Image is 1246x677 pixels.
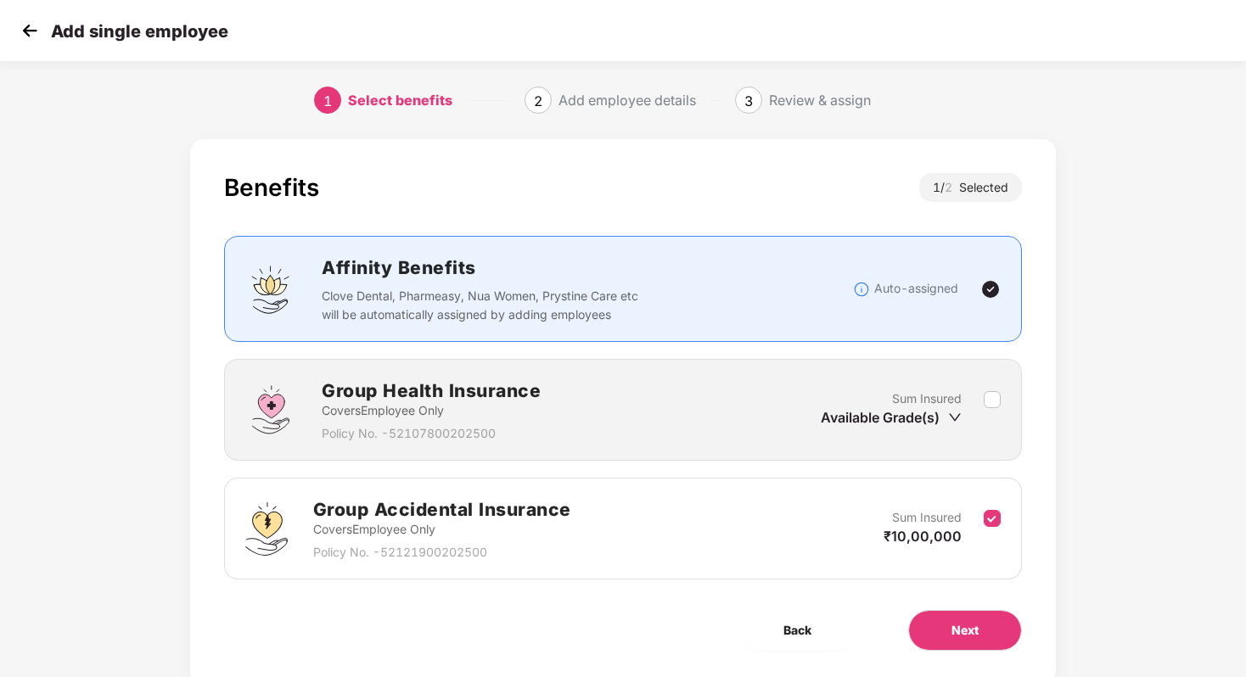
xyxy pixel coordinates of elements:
img: svg+xml;base64,PHN2ZyBpZD0iSW5mb18tXzMyeDMyIiBkYXRhLW5hbWU9IkluZm8gLSAzMngzMiIgeG1sbnM9Imh0dHA6Ly... [853,281,870,298]
img: svg+xml;base64,PHN2ZyB4bWxucz0iaHR0cDovL3d3dy53My5vcmcvMjAwMC9zdmciIHdpZHRoPSI0OS4zMjEiIGhlaWdodD... [245,502,287,556]
span: Back [783,621,811,640]
img: svg+xml;base64,PHN2ZyBpZD0iVGljay0yNHgyNCIgeG1sbnM9Imh0dHA6Ly93d3cudzMub3JnLzIwMDAvc3ZnIiB3aWR0aD... [980,279,1001,299]
span: 1 [323,92,332,109]
p: Covers Employee Only [313,520,571,539]
p: Policy No. - 52121900202500 [313,543,571,562]
div: Available Grade(s) [821,408,962,427]
div: Select benefits [348,87,452,114]
div: 1 / Selected [919,173,1022,202]
h2: Affinity Benefits [322,254,852,282]
img: svg+xml;base64,PHN2ZyB4bWxucz0iaHR0cDovL3d3dy53My5vcmcvMjAwMC9zdmciIHdpZHRoPSIzMCIgaGVpZ2h0PSIzMC... [17,18,42,43]
span: 3 [744,92,753,109]
span: ₹10,00,000 [884,528,962,545]
p: Sum Insured [892,508,962,527]
p: Add single employee [51,21,228,42]
h2: Group Accidental Insurance [313,495,571,523]
p: Covers Employee Only [322,401,541,420]
span: Next [951,621,979,640]
span: down [948,411,962,424]
p: Sum Insured [892,389,962,408]
div: Benefits [224,173,319,202]
button: Next [908,610,1022,651]
p: Policy No. - 52107800202500 [322,424,541,443]
p: Auto-assigned [874,279,958,298]
button: Back [741,610,854,651]
img: svg+xml;base64,PHN2ZyBpZD0iQWZmaW5pdHlfQmVuZWZpdHMiIGRhdGEtbmFtZT0iQWZmaW5pdHkgQmVuZWZpdHMiIHhtbG... [245,264,296,315]
div: Add employee details [558,87,696,114]
p: Clove Dental, Pharmeasy, Nua Women, Prystine Care etc will be automatically assigned by adding em... [322,287,640,324]
span: 2 [534,92,542,109]
img: svg+xml;base64,PHN2ZyBpZD0iR3JvdXBfSGVhbHRoX0luc3VyYW5jZSIgZGF0YS1uYW1lPSJHcm91cCBIZWFsdGggSW5zdX... [245,384,296,435]
span: 2 [945,180,959,194]
div: Review & assign [769,87,871,114]
h2: Group Health Insurance [322,377,541,405]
